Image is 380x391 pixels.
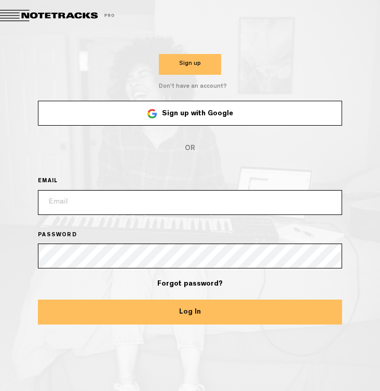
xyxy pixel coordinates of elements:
button: Sign up [159,54,221,75]
span: Sign up with Google [162,110,233,117]
button: Log In [38,300,342,325]
label: EMAIL [38,178,72,186]
label: PASSWORD [38,232,91,240]
a: Forgot password? [157,280,223,288]
input: Email [38,190,342,215]
span: OR [38,136,342,161]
